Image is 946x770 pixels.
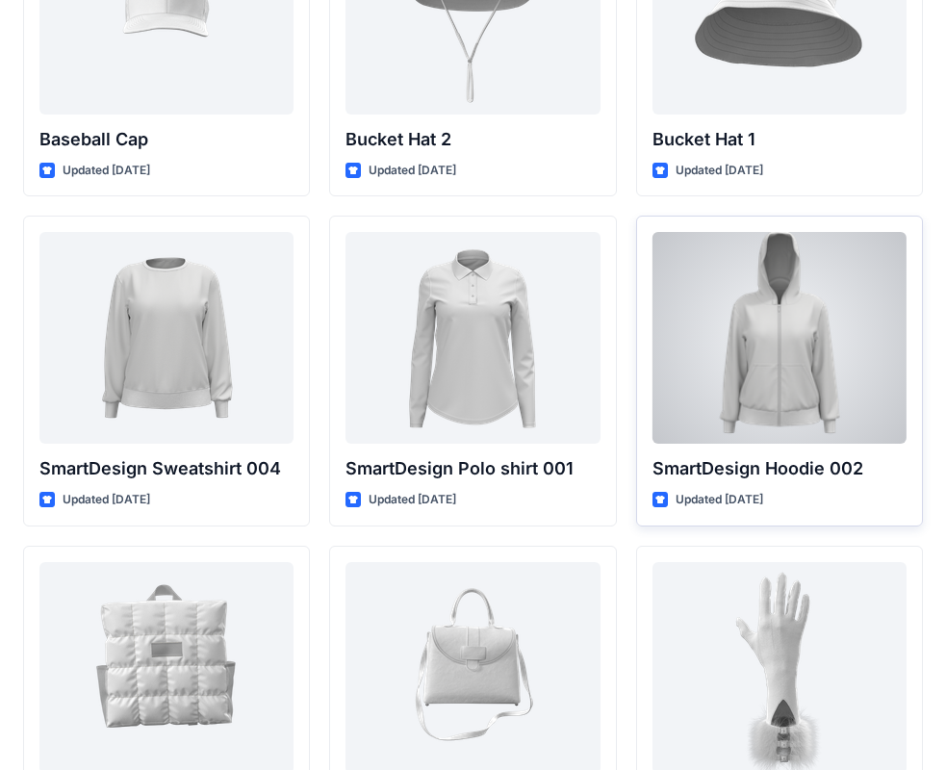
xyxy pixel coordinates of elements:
[652,232,907,444] a: SmartDesign Hoodie 002
[676,490,763,510] p: Updated [DATE]
[63,161,150,181] p: Updated [DATE]
[345,455,600,482] p: SmartDesign Polo shirt 001
[39,455,294,482] p: SmartDesign Sweatshirt 004
[676,161,763,181] p: Updated [DATE]
[369,161,456,181] p: Updated [DATE]
[39,126,294,153] p: Baseball Cap
[369,490,456,510] p: Updated [DATE]
[652,126,907,153] p: Bucket Hat 1
[39,232,294,444] a: SmartDesign Sweatshirt 004
[652,455,907,482] p: SmartDesign Hoodie 002
[345,126,600,153] p: Bucket Hat 2
[63,490,150,510] p: Updated [DATE]
[345,232,600,444] a: SmartDesign Polo shirt 001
